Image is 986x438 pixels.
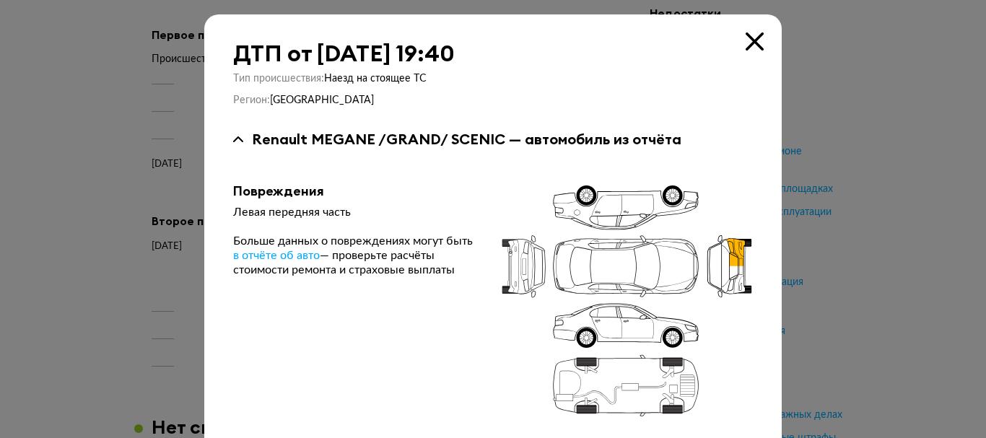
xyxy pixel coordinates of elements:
a: в отчёте об авто [233,248,320,263]
div: Больше данных о повреждениях могут быть — проверьте расчёты стоимости ремонта и страховые выплаты [233,234,477,277]
span: Наезд на стоящее ТС [324,74,427,84]
div: Левая передняя часть [233,205,477,219]
span: [GEOGRAPHIC_DATA] [270,95,374,105]
div: ДТП от [DATE] 19:40 [233,40,753,66]
div: Повреждения [233,183,477,199]
div: Тип происшествия : [233,72,753,85]
div: Регион : [233,94,753,107]
span: в отчёте об авто [233,250,320,261]
div: Renault MEGANE /GRAND/ SCENIC — автомобиль из отчёта [252,130,681,149]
